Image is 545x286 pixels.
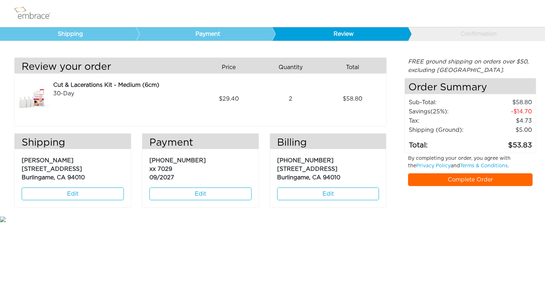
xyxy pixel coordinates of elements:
[460,163,508,168] a: Terms & Conditions
[477,98,532,107] td: 58.80
[477,125,532,135] td: $5.00
[277,153,379,182] p: [PHONE_NUMBER] [STREET_ADDRESS] Burlingame, CA 94010
[22,187,124,200] a: Edit
[200,61,263,73] div: Price
[149,175,174,180] span: 09/2027
[53,81,195,89] div: Cut & Lacerations Kit - Medium (6cm)
[142,137,259,149] h3: Payment
[343,95,362,103] span: 58.80
[404,57,536,74] div: FREE ground shipping on orders over $50, excluding [GEOGRAPHIC_DATA].
[272,27,408,41] a: Review
[15,61,195,73] h3: Review your order
[149,187,252,200] a: Edit
[477,116,532,125] td: 4.73
[149,158,206,163] span: [PHONE_NUMBER]
[408,107,477,116] td: Savings :
[477,135,532,151] td: 53.83
[408,135,477,151] td: Total:
[12,5,59,22] img: logo.png
[149,166,172,172] span: xx 7029
[405,78,536,94] h4: Order Summary
[15,81,50,117] img: 26525890-8dcd-11e7-bd72-02e45ca4b85b.jpeg
[136,27,272,41] a: Payment
[408,98,477,107] td: Sub-Total:
[289,95,292,103] span: 2
[477,107,532,116] td: 14.70
[219,95,239,103] span: 29.40
[279,63,303,72] span: Quantity
[430,109,447,114] span: (25%)
[15,137,131,149] h3: Shipping
[408,27,544,41] a: Confirmation
[53,89,195,98] div: 30-Day
[270,137,386,149] h3: Billing
[408,173,533,186] a: Complete Order
[403,155,538,173] div: By completing your order, you agree with the and .
[416,163,451,168] a: Privacy Policy
[408,116,477,125] td: Tax:
[277,187,379,200] a: Edit
[22,153,124,182] p: [PERSON_NAME] [STREET_ADDRESS] Burlingame, CA 94010
[324,61,386,73] div: Total
[408,125,477,135] td: Shipping (Ground):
